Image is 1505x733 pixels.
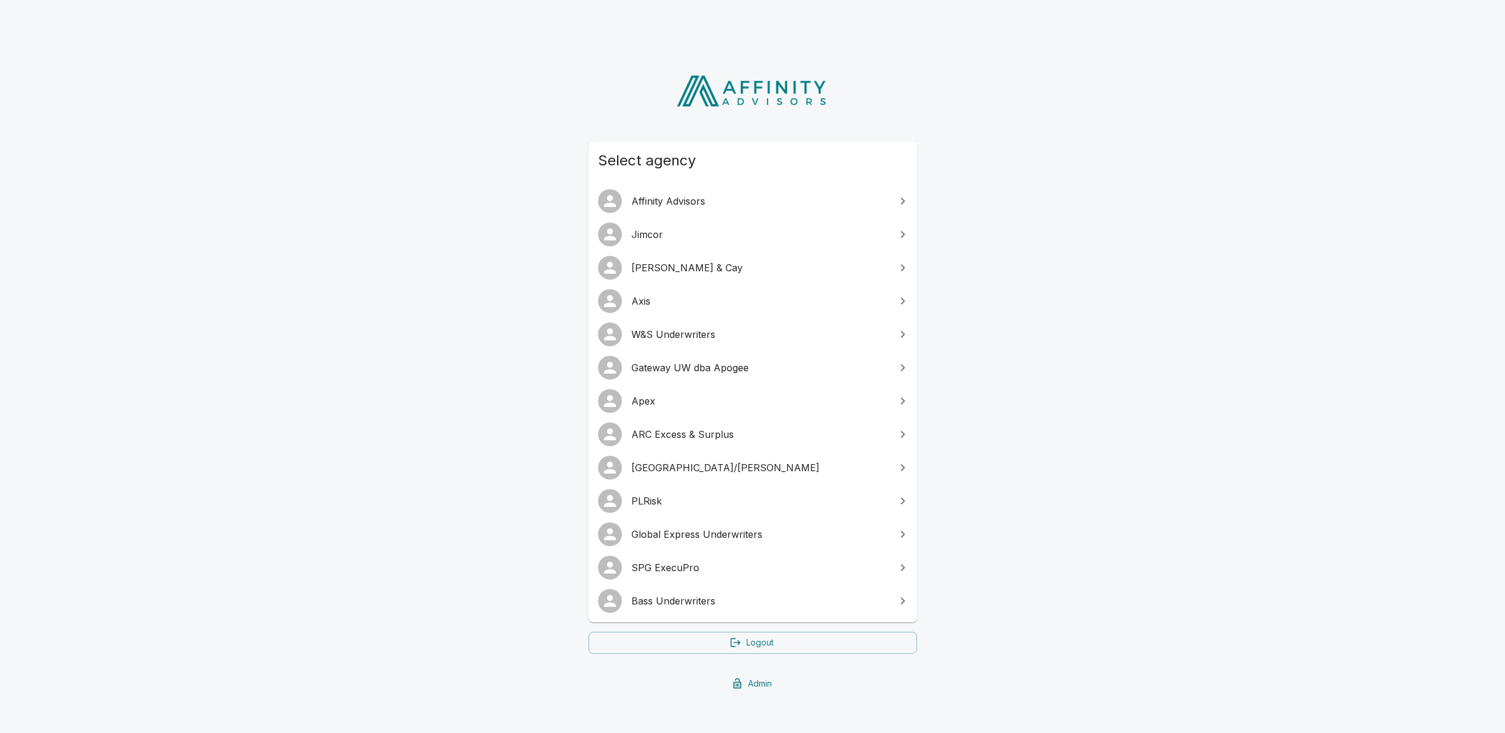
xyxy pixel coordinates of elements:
a: PLRisk [589,484,917,518]
a: Gateway UW dba Apogee [589,351,917,384]
a: ARC Excess & Surplus [589,418,917,451]
a: SPG ExecuPro [589,551,917,584]
a: W&S Underwriters [589,318,917,351]
span: PLRisk [631,494,888,508]
span: Axis [631,294,888,308]
a: Axis [589,284,917,318]
span: Gateway UW dba Apogee [631,361,888,375]
a: Affinity Advisors [589,184,917,218]
span: Affinity Advisors [631,194,888,208]
a: Admin [589,673,917,695]
span: Global Express Underwriters [631,527,888,541]
a: Logout [589,632,917,654]
span: W&S Underwriters [631,327,888,342]
span: [PERSON_NAME] & Cay [631,261,888,275]
img: Affinity Advisors Logo [667,71,838,111]
span: Select agency [598,151,908,170]
span: ARC Excess & Surplus [631,427,888,441]
a: Apex [589,384,917,418]
a: Bass Underwriters [589,584,917,618]
a: Jimcor [589,218,917,251]
span: [GEOGRAPHIC_DATA]/[PERSON_NAME] [631,461,888,475]
a: [PERSON_NAME] & Cay [589,251,917,284]
span: Apex [631,394,888,408]
span: SPG ExecuPro [631,560,888,575]
span: Bass Underwriters [631,594,888,608]
span: Jimcor [631,227,888,242]
a: [GEOGRAPHIC_DATA]/[PERSON_NAME] [589,451,917,484]
a: Global Express Underwriters [589,518,917,551]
